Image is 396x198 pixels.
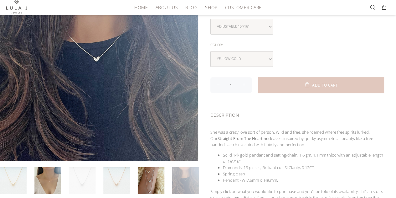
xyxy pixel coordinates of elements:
[218,136,280,141] strong: Straight From The Heart necklace
[225,5,261,10] span: Customer Care
[210,104,384,124] div: DESCRIPTION
[201,3,221,12] a: Shop
[182,3,201,12] a: Blog
[223,171,384,177] li: Spring clasp
[258,77,384,93] button: ADD TO CART
[134,5,148,10] span: HOME
[131,3,152,12] a: HOME
[185,5,198,10] span: Blog
[223,152,384,164] li: Solid 14k gold pendant and setting/chain, 1.6 gm, 1.1 mm thick, with an adjustable length of 15"/16"
[223,164,384,171] li: Diamonds: 15 pieces, Brilliant cut. SI Clarity, 0.12CT.
[152,3,181,12] a: About Us
[210,129,384,148] p: She was a crazy love sort of person. Wild and free, she roamed where free spirits lurked. Our is ...
[223,177,384,183] li: Pendant: (W)7.5mm x (H)6mm.
[312,83,338,87] span: ADD TO CART
[155,5,177,10] span: About Us
[221,3,261,12] a: Customer Care
[205,5,217,10] span: Shop
[210,41,384,49] div: Color:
